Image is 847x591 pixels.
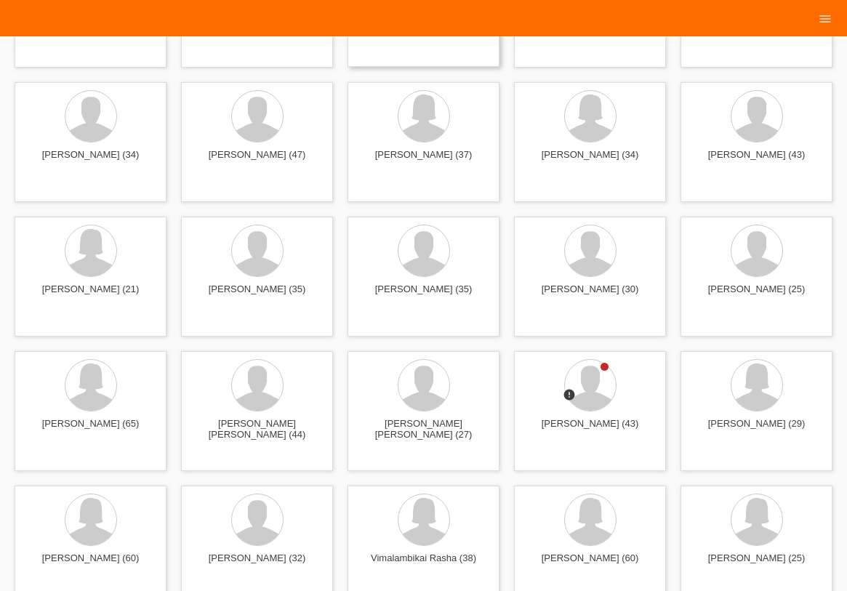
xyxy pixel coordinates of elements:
div: Zurückgewiesen [563,388,576,403]
i: error [563,388,576,401]
div: [PERSON_NAME] (32) [193,552,321,576]
div: [PERSON_NAME] (47) [193,149,321,172]
div: Vimalambikai Rasha (38) [359,552,488,576]
div: [PERSON_NAME] (29) [692,418,821,441]
div: [PERSON_NAME] (25) [692,552,821,576]
div: [PERSON_NAME] (65) [26,418,155,441]
div: [PERSON_NAME] [PERSON_NAME] (44) [193,418,321,441]
div: [PERSON_NAME] (30) [526,284,654,307]
div: [PERSON_NAME] (35) [359,284,488,307]
div: [PERSON_NAME] [PERSON_NAME] (27) [359,418,488,441]
div: [PERSON_NAME] (35) [193,284,321,307]
div: [PERSON_NAME] (60) [26,552,155,576]
div: [PERSON_NAME] (60) [526,552,654,576]
div: [PERSON_NAME] (37) [359,149,488,172]
a: menu [811,14,840,23]
div: [PERSON_NAME] (25) [692,284,821,307]
div: [PERSON_NAME] (43) [692,149,821,172]
div: [PERSON_NAME] (21) [26,284,155,307]
div: [PERSON_NAME] (34) [526,149,654,172]
i: menu [818,12,832,26]
div: [PERSON_NAME] (43) [526,418,654,441]
div: [PERSON_NAME] (34) [26,149,155,172]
